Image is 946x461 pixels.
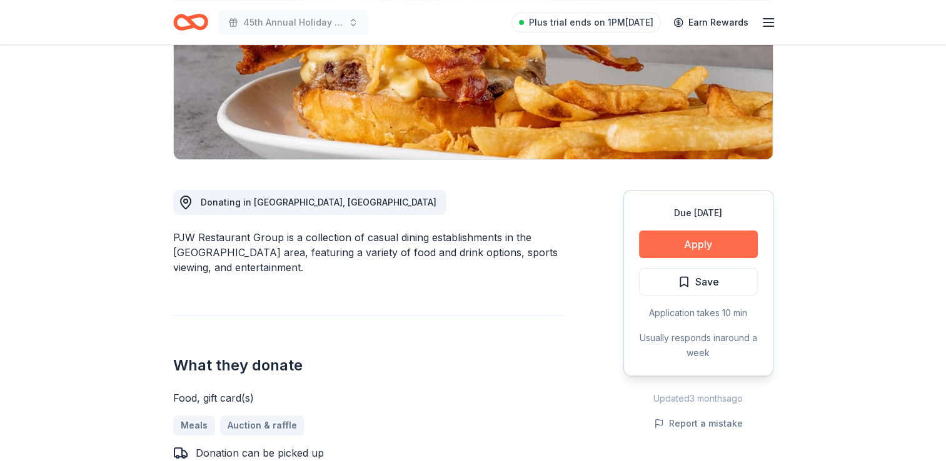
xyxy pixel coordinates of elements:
button: Apply [639,230,758,258]
div: Due [DATE] [639,206,758,221]
h2: What they donate [173,355,563,375]
div: Application takes 10 min [639,305,758,320]
button: Report a mistake [654,416,743,431]
a: Home [173,7,208,37]
button: 45th Annual Holiday Craft Show [218,10,368,35]
div: PJW Restaurant Group is a collection of casual dining establishments in the [GEOGRAPHIC_DATA] are... [173,230,563,275]
span: Donating in [GEOGRAPHIC_DATA], [GEOGRAPHIC_DATA] [201,197,436,207]
span: Save [695,274,719,290]
div: Donation can be picked up [196,445,324,460]
div: Usually responds in around a week [639,330,758,360]
button: Save [639,268,758,295]
a: Auction & raffle [220,415,304,435]
span: Plus trial ends on 1PM[DATE] [529,15,653,30]
div: Food, gift card(s) [173,390,563,405]
div: Updated 3 months ago [623,391,773,406]
a: Earn Rewards [666,11,756,34]
a: Plus trial ends on 1PM[DATE] [511,12,661,32]
span: 45th Annual Holiday Craft Show [243,15,343,30]
a: Meals [173,415,215,435]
